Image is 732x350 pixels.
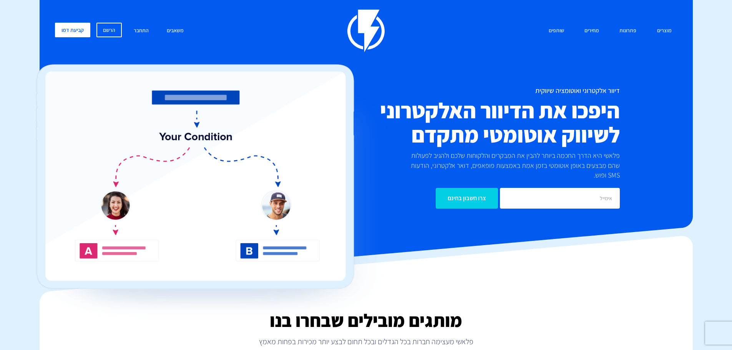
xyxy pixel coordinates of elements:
a: התחבר [128,23,154,39]
a: משאבים [161,23,189,39]
a: מוצרים [651,23,677,39]
a: פתרונות [614,23,642,39]
a: קביעת דמו [55,23,90,37]
a: שותפים [543,23,570,39]
input: צרו חשבון בחינם [436,188,498,209]
h2: היפכו את הדיוור האלקטרוני לשיווק אוטומטי מתקדם [320,98,620,147]
a: הרשם [96,23,122,37]
h1: דיוור אלקטרוני ואוטומציה שיווקית [320,87,620,95]
input: אימייל [500,188,620,209]
p: פלאשי היא הדרך החכמה ביותר להבין את המבקרים והלקוחות שלכם ולהגיב לפעולות שהם מבצעים באופן אוטומטי... [398,151,620,180]
h2: מותגים מובילים שבחרו בנו [40,310,693,330]
p: פלאשי מעצימה חברות בכל הגדלים ובכל תחום לבצע יותר מכירות בפחות מאמץ [40,336,693,347]
a: מחירים [579,23,605,39]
